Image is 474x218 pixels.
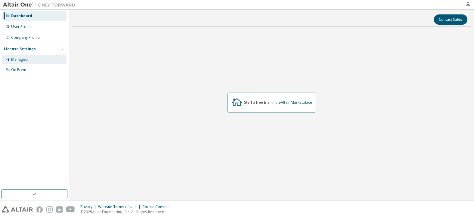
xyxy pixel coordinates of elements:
[11,14,32,18] div: Dashboard
[11,57,28,62] div: Managed
[434,14,467,25] button: Contact Sales
[142,204,173,209] div: Cookie Consent
[66,206,75,213] img: youtube.svg
[244,100,312,105] div: Start a free trial in the
[11,24,32,29] div: User Profile
[4,47,36,51] div: License Settings
[11,67,26,72] div: On Prem
[98,204,142,209] div: Website Terms of Use
[2,206,33,213] img: altair_logo.svg
[46,206,53,213] img: instagram.svg
[11,35,40,40] div: Company Profile
[80,209,173,214] p: © 2025 Altair Engineering, Inc. All Rights Reserved.
[80,204,98,209] div: Privacy
[56,206,63,213] img: linkedin.svg
[281,100,312,105] a: Altair Marketplace
[36,206,43,213] img: facebook.svg
[3,2,78,8] img: Altair One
